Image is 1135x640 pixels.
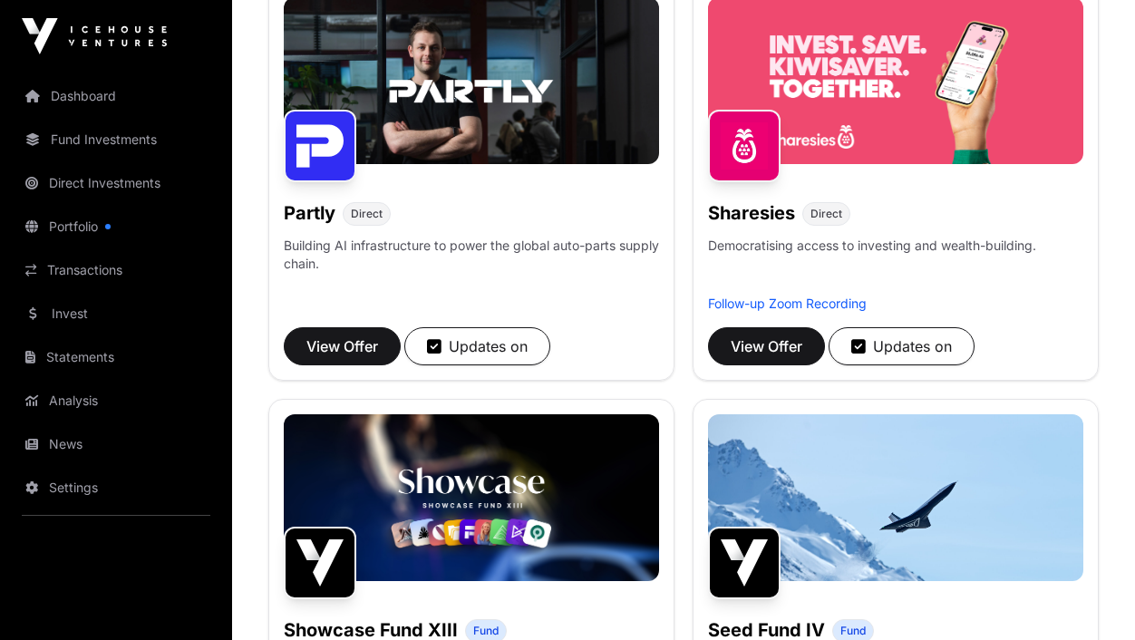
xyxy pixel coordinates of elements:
[15,163,218,203] a: Direct Investments
[708,527,781,599] img: Seed Fund IV
[708,110,781,182] img: Sharesies
[708,237,1036,295] p: Democratising access to investing and wealth-building.
[404,327,550,365] button: Updates on
[810,207,842,221] span: Direct
[284,327,401,365] button: View Offer
[15,120,218,160] a: Fund Investments
[284,527,356,599] img: Showcase Fund XIII
[731,335,802,357] span: View Offer
[15,337,218,377] a: Statements
[15,424,218,464] a: News
[22,18,167,54] img: Icehouse Ventures Logo
[427,335,528,357] div: Updates on
[15,76,218,116] a: Dashboard
[708,414,1083,581] img: image-1600x800.jpg
[284,237,659,295] p: Building AI infrastructure to power the global auto-parts supply chain.
[1044,553,1135,640] iframe: Chat Widget
[15,294,218,334] a: Invest
[708,200,795,226] h1: Sharesies
[284,200,335,226] h1: Partly
[351,207,383,221] span: Direct
[15,207,218,247] a: Portfolio
[284,110,356,182] img: Partly
[473,624,499,638] span: Fund
[840,624,866,638] span: Fund
[851,335,952,357] div: Updates on
[708,296,867,311] a: Follow-up Zoom Recording
[708,327,825,365] button: View Offer
[306,335,378,357] span: View Offer
[15,468,218,508] a: Settings
[15,250,218,290] a: Transactions
[829,327,975,365] button: Updates on
[15,381,218,421] a: Analysis
[284,414,659,581] img: Showcase-Fund-Banner-1.jpg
